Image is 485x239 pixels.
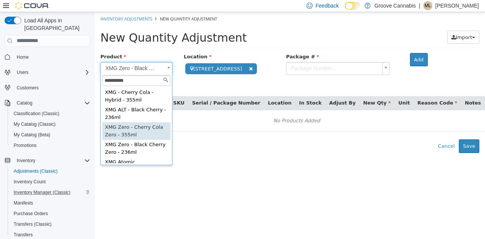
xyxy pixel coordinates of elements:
[15,2,49,9] img: Cova
[435,1,479,10] p: [PERSON_NAME]
[11,177,90,186] span: Inventory Count
[8,198,93,208] button: Manifests
[374,1,416,10] p: Groove Cannabis
[14,83,42,92] a: Customers
[11,130,90,139] span: My Catalog (Beta)
[21,17,90,32] span: Load All Apps in [GEOGRAPHIC_DATA]
[8,187,93,198] button: Inventory Manager (Classic)
[11,209,90,218] span: Purchase Orders
[8,128,76,145] div: XMG Zero - Black Cherry Zero - 236ml
[11,120,90,129] span: My Catalog (Classic)
[14,200,33,206] span: Manifests
[17,54,29,60] span: Home
[8,140,93,151] button: Promotions
[14,142,37,148] span: Promotions
[8,208,93,219] button: Purchase Orders
[8,219,93,230] button: Transfers (Classic)
[419,1,420,10] p: |
[14,53,32,62] a: Home
[14,221,52,227] span: Transfers (Classic)
[14,121,56,127] span: My Catalog (Classic)
[8,75,76,93] div: XMG - Cherry Cola - Hybrid - 355ml
[11,209,51,218] a: Purchase Orders
[8,177,93,187] button: Inventory Count
[14,232,33,238] span: Transfers
[2,82,93,93] button: Customers
[8,130,93,140] button: My Catalog (Beta)
[14,156,90,165] span: Inventory
[17,85,39,91] span: Customers
[14,179,46,185] span: Inventory Count
[17,100,32,106] span: Catalog
[14,52,90,62] span: Home
[11,198,90,208] span: Manifests
[2,98,93,108] button: Catalog
[2,155,93,166] button: Inventory
[14,68,31,77] button: Users
[8,108,93,119] button: Classification (Classic)
[14,98,35,108] button: Catalog
[14,189,70,195] span: Inventory Manager (Classic)
[14,68,90,77] span: Users
[11,188,90,197] span: Inventory Manager (Classic)
[14,211,48,217] span: Purchase Orders
[2,52,93,62] button: Home
[8,119,93,130] button: My Catalog (Classic)
[316,2,339,9] span: Feedback
[17,158,35,164] span: Inventory
[11,109,90,118] span: Classification (Classic)
[8,110,76,128] div: XMG Zero - Cherry Cola Zero - 355ml
[11,198,36,208] a: Manifests
[8,166,93,177] button: Adjustments (Classic)
[11,130,53,139] a: My Catalog (Beta)
[11,167,61,176] a: Adjustments (Classic)
[11,167,90,176] span: Adjustments (Classic)
[2,67,93,78] button: Users
[345,2,361,10] input: Dark Mode
[11,120,59,129] a: My Catalog (Classic)
[14,111,59,117] span: Classification (Classic)
[425,1,431,10] span: ML
[11,109,63,118] a: Classification (Classic)
[11,220,90,229] span: Transfers (Classic)
[14,132,50,138] span: My Catalog (Beta)
[11,188,74,197] a: Inventory Manager (Classic)
[14,83,90,92] span: Customers
[11,220,55,229] a: Transfers (Classic)
[8,93,76,110] div: XMG ALT - Black Cherry - 236ml
[14,98,90,108] span: Catalog
[8,145,76,170] div: XMG Atomic [PERSON_NAME] Blasted Lime - Hybrid - 355ml
[423,1,432,10] div: Michael Langburt
[14,156,38,165] button: Inventory
[11,141,40,150] a: Promotions
[17,69,28,75] span: Users
[11,177,49,186] a: Inventory Count
[14,168,58,174] span: Adjustments (Classic)
[11,141,90,150] span: Promotions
